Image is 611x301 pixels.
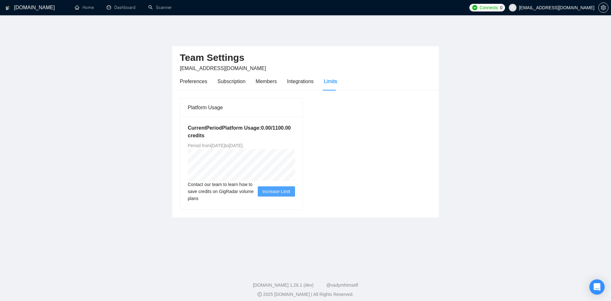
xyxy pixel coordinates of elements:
a: dashboardDashboard [107,5,136,10]
a: [DOMAIN_NAME] 1.26.1 (dev) [253,283,314,288]
span: Period from [DATE] to [DATE] . [188,143,244,148]
span: setting [599,5,608,10]
a: searchScanner [148,5,172,10]
a: setting [598,5,608,10]
div: Integrations [287,77,314,85]
div: Limits [324,77,337,85]
button: Increase Limit [258,186,295,197]
a: homeHome [75,5,94,10]
div: Members [256,77,277,85]
span: [EMAIL_ADDRESS][DOMAIN_NAME] [180,66,266,71]
span: 0 [500,4,502,11]
div: Platform Usage [188,98,295,117]
h2: Team Settings [180,51,431,64]
a: @vadymhimself [326,283,358,288]
img: logo [5,3,10,13]
span: Contact our team to learn how to save credits on GigRadar volume plans [188,181,258,202]
div: Preferences [180,77,207,85]
span: Connects: [480,4,499,11]
img: upwork-logo.png [472,5,477,10]
div: 2025 [DOMAIN_NAME] | All Rights Reserved. [5,291,606,298]
span: user [510,5,515,10]
div: Subscription [217,77,245,85]
span: copyright [257,292,262,297]
button: setting [598,3,608,13]
h5: Current Period Platform Usage: 0.00 / 1100.00 credits [188,124,295,140]
span: Increase Limit [263,188,290,195]
div: Open Intercom Messenger [589,279,605,295]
